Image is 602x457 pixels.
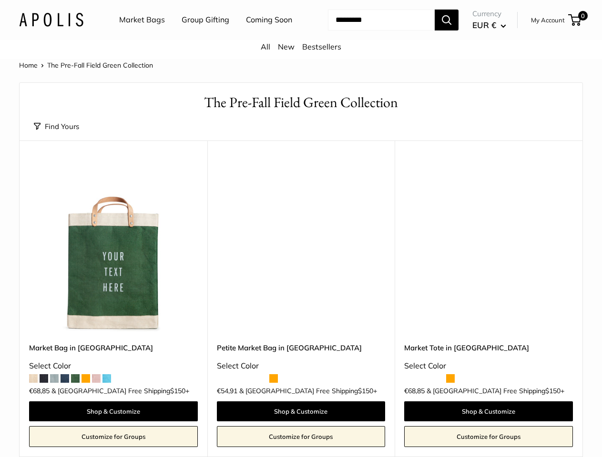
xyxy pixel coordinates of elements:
a: Market Bag in [GEOGRAPHIC_DATA] [29,342,198,353]
span: $150 [170,387,185,395]
a: Bestsellers [302,42,341,51]
img: description_Make it yours with custom printed text. [29,164,198,333]
a: New [278,42,295,51]
span: €68,85 [29,387,50,394]
a: Petite Market Bag in [GEOGRAPHIC_DATA] [217,342,386,353]
span: $150 [545,387,561,395]
div: Select Color [217,359,386,373]
a: Coming Soon [246,13,292,27]
h1: The Pre-Fall Field Green Collection [34,92,568,113]
button: Find Yours [34,120,79,133]
a: My Account [531,14,565,26]
a: Customize for Groups [217,426,386,447]
button: EUR € [472,18,506,33]
span: EUR € [472,20,496,30]
a: Customize for Groups [29,426,198,447]
a: Group Gifting [182,13,229,27]
a: Customize for Groups [404,426,573,447]
input: Search... [328,10,435,30]
a: Market Tote in [GEOGRAPHIC_DATA] [404,342,573,353]
span: 0 [578,11,588,20]
span: €54,91 [217,387,237,394]
nav: Breadcrumb [19,59,153,71]
a: description_Make it yours with custom printed text.description_Take it anywhere with easy-grip ha... [217,164,386,333]
span: Currency [472,7,506,20]
img: Apolis [19,13,83,27]
span: $150 [358,387,373,395]
span: & [GEOGRAPHIC_DATA] Free Shipping + [427,387,564,394]
span: & [GEOGRAPHIC_DATA] Free Shipping + [51,387,189,394]
a: Home [19,61,38,70]
button: Search [435,10,459,30]
a: All [261,42,270,51]
span: The Pre-Fall Field Green Collection [47,61,153,70]
a: Shop & Customize [29,401,198,421]
a: 0 [569,14,581,26]
a: description_Make it yours with custom printed text.description_Spacious inner area with room for ... [404,164,573,333]
a: description_Make it yours with custom printed text.Market Bag in Field Green [29,164,198,333]
a: Shop & Customize [217,401,386,421]
div: Select Color [29,359,198,373]
span: & [GEOGRAPHIC_DATA] Free Shipping + [239,387,377,394]
a: Market Bags [119,13,165,27]
span: €68,85 [404,387,425,394]
div: Select Color [404,359,573,373]
a: Shop & Customize [404,401,573,421]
